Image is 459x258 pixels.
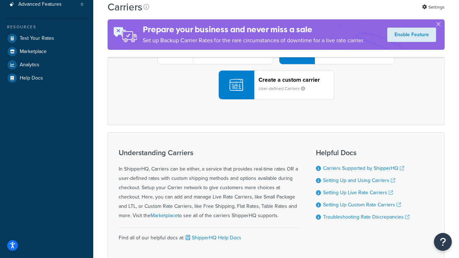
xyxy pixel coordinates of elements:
a: Help Docs [5,72,88,85]
span: Help Docs [20,75,43,81]
a: ShipperHQ Help Docs [184,234,241,242]
span: Test Your Rates [20,35,54,42]
a: Test Your Rates [5,32,88,45]
button: Open Resource Center [434,233,452,251]
span: 0 [81,1,83,8]
a: Enable Feature [387,28,436,42]
div: Find all of our helpful docs at: [119,228,298,243]
a: Setting Up and Using Carriers [323,177,395,184]
a: Setting Up Custom Rate Carriers [323,201,401,209]
span: Analytics [20,62,39,68]
a: Carriers Supported by ShipperHQ [323,164,404,172]
h3: Helpful Docs [316,149,410,157]
img: ad-rules-rateshop-fe6ec290ccb7230408bd80ed9643f0289d75e0ffd9eb532fc0e269fcd187b520.png [108,19,143,50]
span: Marketplace [20,49,47,55]
header: Create a custom carrier [259,76,334,83]
a: Settings [422,2,445,12]
div: Resources [5,24,88,30]
a: Marketplace [5,45,88,58]
img: icon-carrier-custom-c93b8a24.svg [229,78,243,92]
a: Analytics [5,58,88,71]
a: Troubleshooting Rate Discrepancies [323,213,410,221]
div: In ShipperHQ, Carriers can be either, a service that provides real-time rates OR a user-defined r... [119,149,298,220]
h3: Understanding Carriers [119,149,298,157]
span: Advanced Features [18,1,62,8]
p: Set up Backup Carrier Rates for the rare circumstances of downtime for a live rate carrier. [143,35,364,46]
small: User-defined Carriers [259,85,311,92]
a: Marketplace [151,212,178,219]
h4: Prepare your business and never miss a sale [143,24,364,35]
button: Create a custom carrierUser-defined Carriers [218,70,334,100]
a: Setting Up Live Rate Carriers [323,189,393,196]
